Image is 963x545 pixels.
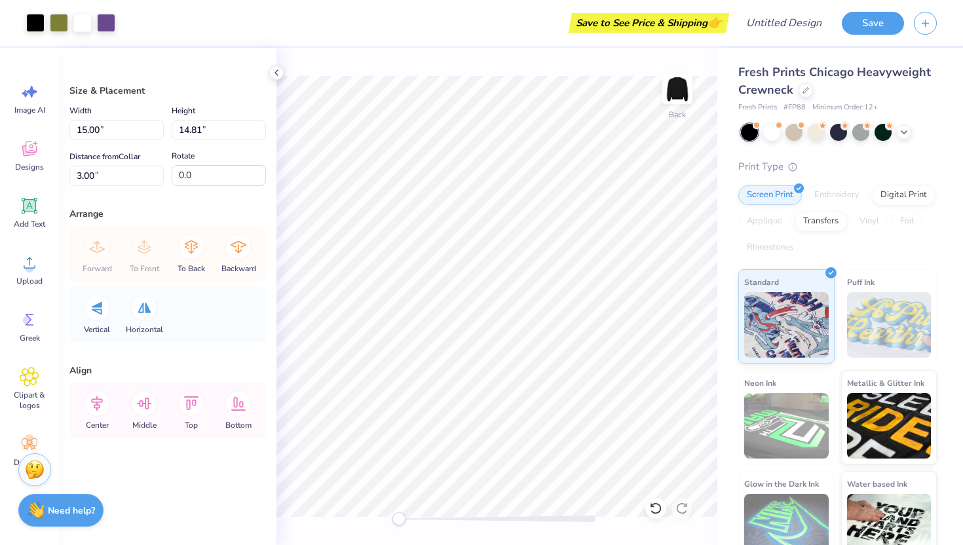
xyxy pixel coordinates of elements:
div: Rhinestones [738,238,802,257]
span: Bottom [225,420,252,430]
span: Metallic & Glitter Ink [847,376,924,390]
span: Designs [15,162,44,172]
span: Fresh Prints Chicago Heavyweight Crewneck [738,64,931,98]
div: Arrange [69,207,266,221]
div: Transfers [795,212,847,231]
div: Foil [892,212,922,231]
button: Save [842,12,904,35]
span: Puff Ink [847,275,875,289]
span: Standard [744,275,779,289]
span: Clipart & logos [8,390,51,411]
div: Accessibility label [392,512,406,525]
label: Rotate [172,148,195,164]
span: Backward [221,263,256,274]
label: Height [172,103,195,119]
div: Vinyl [851,212,888,231]
span: To Back [178,263,205,274]
img: Metallic & Glitter Ink [847,393,932,459]
img: Puff Ink [847,292,932,358]
label: Distance from Collar [69,149,140,164]
strong: Need help? [48,504,95,517]
span: Decorate [14,457,45,468]
input: Untitled Design [736,10,832,36]
span: Horizontal [126,324,163,335]
img: Back [664,76,690,102]
span: # FP88 [784,102,806,113]
label: Width [69,103,92,119]
span: Add Text [14,219,45,229]
span: Upload [16,276,43,286]
div: Align [69,364,266,377]
div: Screen Print [738,185,802,205]
span: 👉 [708,14,722,30]
span: Center [86,420,109,430]
span: Neon Ink [744,376,776,390]
span: Fresh Prints [738,102,777,113]
span: Middle [132,420,157,430]
span: Image AI [14,105,45,115]
img: Standard [744,292,829,358]
span: Minimum Order: 12 + [812,102,878,113]
span: Vertical [84,324,110,335]
span: Glow in the Dark Ink [744,477,819,491]
span: Greek [20,333,40,343]
div: Embroidery [806,185,868,205]
div: Print Type [738,159,937,174]
div: Back [669,109,686,121]
span: Water based Ink [847,477,907,491]
div: Applique [738,212,791,231]
div: Size & Placement [69,84,266,98]
div: Digital Print [872,185,935,205]
div: Save to See Price & Shipping [572,13,726,33]
span: Top [185,420,198,430]
img: Neon Ink [744,393,829,459]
